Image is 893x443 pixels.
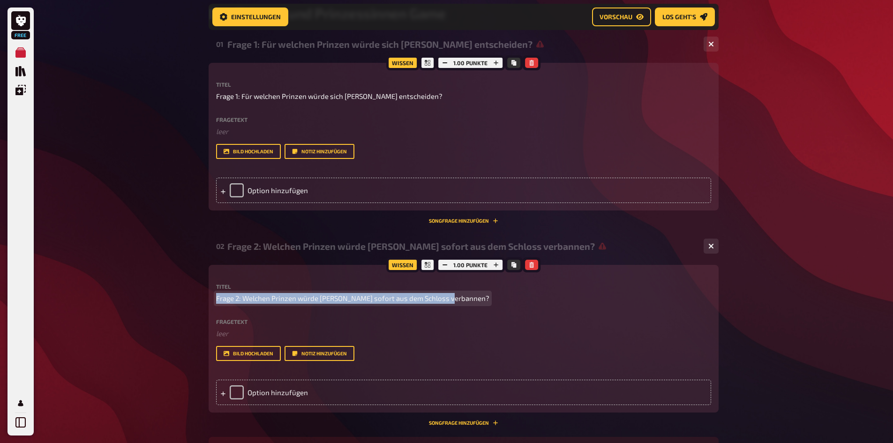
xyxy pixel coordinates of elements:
[216,284,711,289] label: Titel
[386,257,419,272] div: Wissen
[216,242,224,250] div: 02
[231,14,281,20] span: Einstellungen
[216,319,711,324] label: Fragetext
[655,8,715,26] a: Los geht's
[216,144,281,159] button: Bild hochladen
[429,420,498,426] button: Songfrage hinzufügen
[216,293,489,304] span: Frage 2: Welchen Prinzen würde [PERSON_NAME] sofort aus dem Schloss verbannen?
[216,178,711,203] div: Option hinzufügen
[386,55,419,70] div: Wissen
[216,91,443,102] span: Frage 1: Für welchen Prinzen würde sich [PERSON_NAME] entscheiden?
[285,346,354,361] button: Notiz hinzufügen
[11,43,30,62] a: Meine Quizze
[11,62,30,81] a: Quiz Sammlung
[436,257,505,272] div: 1.00 Punkte
[227,39,696,50] div: Frage 1: Für welchen Prinzen würde sich [PERSON_NAME] entscheiden?
[227,241,696,252] div: Frage 2: Welchen Prinzen würde [PERSON_NAME] sofort aus dem Schloss verbannen?
[507,58,520,68] button: Kopieren
[216,82,711,87] label: Titel
[507,260,520,270] button: Kopieren
[216,346,281,361] button: Bild hochladen
[600,14,632,20] span: Vorschau
[216,117,711,122] label: Fragetext
[212,8,288,26] a: Einstellungen
[216,380,711,405] div: Option hinzufügen
[592,8,651,26] a: Vorschau
[436,55,505,70] div: 1.00 Punkte
[216,40,224,48] div: 01
[285,144,354,159] button: Notiz hinzufügen
[11,394,30,413] a: Mein Konto
[662,14,696,20] span: Los geht's
[12,32,29,38] span: Free
[429,218,498,224] button: Songfrage hinzufügen
[11,81,30,99] a: Einblendungen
